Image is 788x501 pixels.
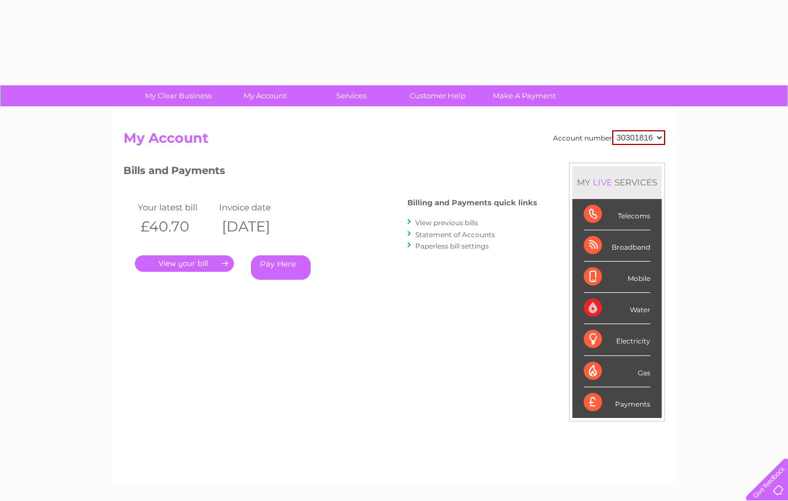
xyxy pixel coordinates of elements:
a: My Clear Business [131,85,225,106]
th: [DATE] [216,215,298,238]
div: Water [584,293,650,324]
h2: My Account [123,130,665,152]
a: . [135,255,234,272]
div: Broadband [584,230,650,262]
a: My Account [218,85,312,106]
a: Services [304,85,398,106]
a: Customer Help [391,85,485,106]
a: Paperless bill settings [415,242,489,250]
h3: Bills and Payments [123,163,537,183]
div: Mobile [584,262,650,293]
td: Your latest bill [135,200,217,215]
a: Pay Here [251,255,311,280]
td: Invoice date [216,200,298,215]
div: Gas [584,356,650,387]
a: View previous bills [415,218,478,227]
div: LIVE [591,177,614,188]
a: Make A Payment [477,85,571,106]
div: Payments [584,387,650,418]
div: Account number [553,130,665,145]
h4: Billing and Payments quick links [407,198,537,207]
div: MY SERVICES [572,166,662,198]
th: £40.70 [135,215,217,238]
div: Electricity [584,324,650,355]
a: Statement of Accounts [415,230,495,239]
div: Telecoms [584,199,650,230]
